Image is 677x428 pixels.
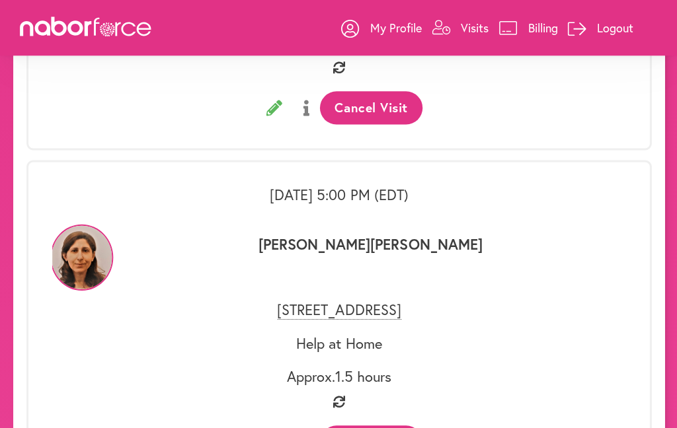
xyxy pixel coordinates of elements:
p: Billing [527,20,557,36]
p: Approx. 1.5 hours [52,368,625,385]
p: [PERSON_NAME] [PERSON_NAME] [115,236,625,285]
a: Logout [567,9,632,48]
a: Billing [498,9,557,48]
p: My Profile [370,20,421,36]
p: Help at Home [52,335,625,352]
button: Cancel Visit [319,92,422,125]
img: fAJNaFe2TxCJ2WMDZEn7 [50,225,113,291]
a: My Profile [340,9,421,48]
span: [DATE] 5:00 PM (EDT) [270,185,408,204]
a: Visits [431,9,488,48]
p: Visits [460,20,488,36]
p: Logout [596,20,632,36]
